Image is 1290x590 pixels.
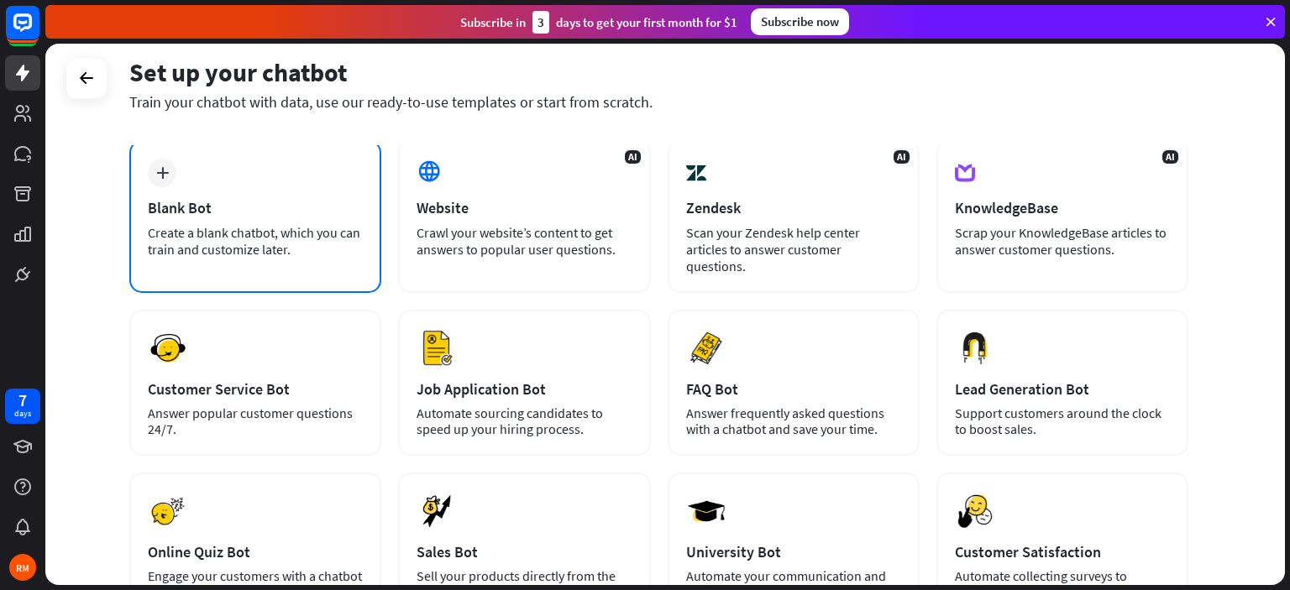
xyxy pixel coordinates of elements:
[686,405,901,437] div: Answer frequently asked questions with a chatbot and save your time.
[955,405,1170,437] div: Support customers around the clock to boost sales.
[955,542,1170,561] div: Customer Satisfaction
[13,7,64,57] button: Open LiveChat chat widget
[625,150,641,164] span: AI
[148,198,363,217] div: Blank Bot
[686,379,901,399] div: FAQ Bot
[18,393,27,408] div: 7
[129,92,1188,112] div: Train your chatbot with data, use our ready-to-use templates or start from scratch.
[686,224,901,274] div: Scan your Zendesk help center articles to answer customer questions.
[751,8,849,35] div: Subscribe now
[417,405,632,437] div: Automate sourcing candidates to speed up your hiring process.
[532,11,549,34] div: 3
[417,379,632,399] div: Job Application Bot
[148,542,363,561] div: Online Quiz Bot
[955,379,1170,399] div: Lead Generation Bot
[686,542,901,561] div: University Bot
[955,198,1170,217] div: KnowledgeBase
[9,554,36,581] div: RM
[686,198,901,217] div: Zendesk
[955,224,1170,258] div: Scrap your KnowledgeBase articles to answer customer questions.
[148,405,363,437] div: Answer popular customer questions 24/7.
[129,56,1188,88] div: Set up your chatbot
[417,198,632,217] div: Website
[894,150,910,164] span: AI
[460,11,737,34] div: Subscribe in days to get your first month for $1
[417,224,632,258] div: Crawl your website’s content to get answers to popular user questions.
[148,379,363,399] div: Customer Service Bot
[417,542,632,561] div: Sales Bot
[14,408,31,420] div: days
[1162,150,1178,164] span: AI
[5,389,40,424] a: 7 days
[148,224,363,258] div: Create a blank chatbot, which you can train and customize later.
[156,167,169,179] i: plus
